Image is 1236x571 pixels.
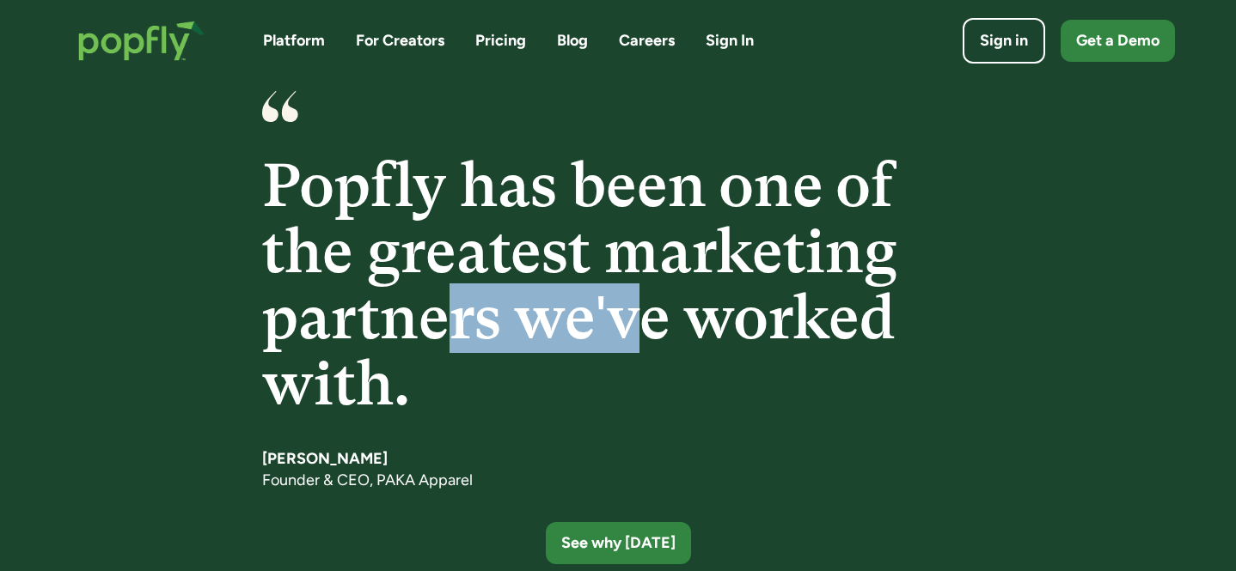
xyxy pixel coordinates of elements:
div: Sign in [980,30,1028,52]
a: Sign in [963,18,1045,64]
a: home [61,3,222,78]
a: See why [DATE] [546,522,691,564]
a: Careers [619,30,675,52]
a: Blog [557,30,588,52]
div: Get a Demo [1076,30,1160,52]
h5: [PERSON_NAME] [262,448,975,470]
a: For Creators [356,30,444,52]
a: Get a Demo [1061,20,1175,62]
a: Sign In [706,30,754,52]
a: Platform [263,30,325,52]
div: See why [DATE] [561,532,676,554]
a: Pricing [475,30,526,52]
h4: Popfly has been one of the greatest marketing partners we've worked with. [262,153,975,417]
div: Founder & CEO, PAKA Apparel [262,470,975,491]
